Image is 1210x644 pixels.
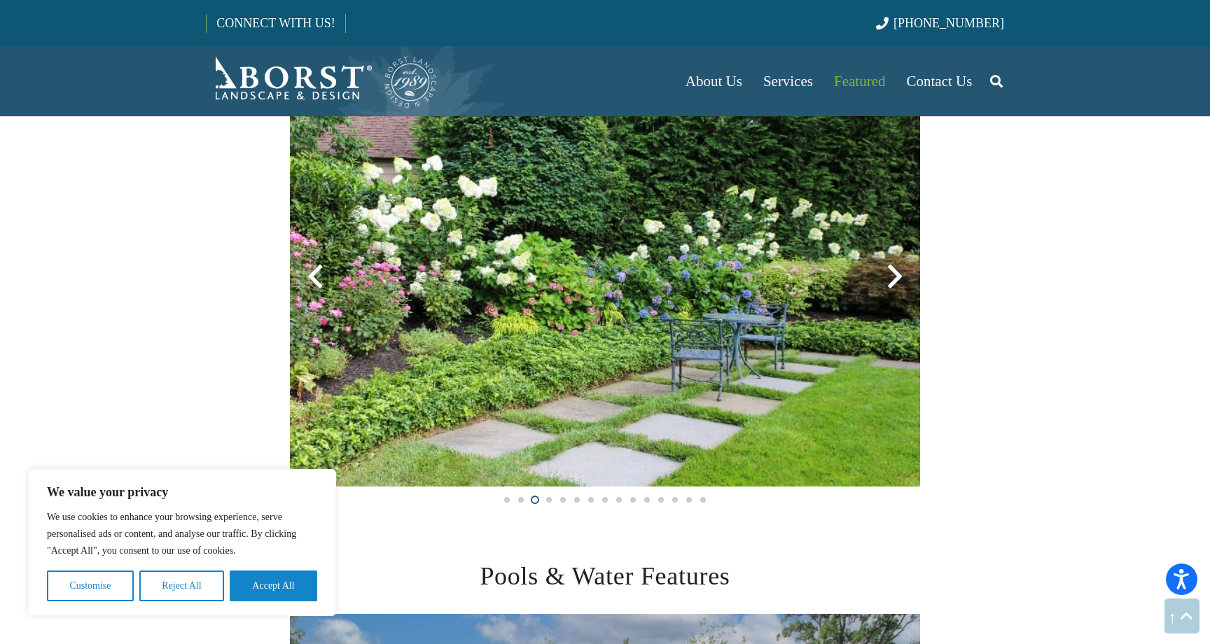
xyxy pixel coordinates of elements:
[763,73,813,90] span: Services
[47,484,317,500] p: We value your privacy
[753,46,823,116] a: Services
[28,469,336,616] div: We value your privacy
[139,570,224,601] button: Reject All
[834,73,885,90] span: Featured
[686,73,742,90] span: About Us
[206,53,438,109] a: Borst-Logo
[907,73,973,90] span: Contact Us
[290,557,920,595] h2: Pools & Water Features
[982,64,1010,99] a: Search
[1164,598,1199,633] a: Back to top
[290,66,920,486] img: evergreen screening
[47,509,317,559] p: We use cookies to enhance your browsing experience, serve personalised ads or content, and analys...
[207,6,345,40] a: CONNECT WITH US!
[896,46,983,116] a: Contact Us
[47,570,134,601] button: Customise
[876,16,1004,30] a: [PHONE_NUMBER]
[230,570,317,601] button: Accept All
[893,16,1004,30] span: [PHONE_NUMBER]
[823,46,896,116] a: Featured
[675,46,753,116] a: About Us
